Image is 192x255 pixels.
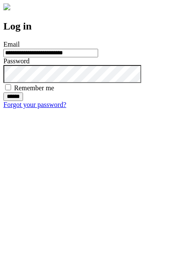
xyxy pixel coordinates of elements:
[3,21,189,32] h2: Log in
[3,41,20,48] label: Email
[14,84,54,92] label: Remember me
[3,101,66,108] a: Forgot your password?
[3,57,29,65] label: Password
[3,3,10,10] img: logo-4e3dc11c47720685a147b03b5a06dd966a58ff35d612b21f08c02c0306f2b779.png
